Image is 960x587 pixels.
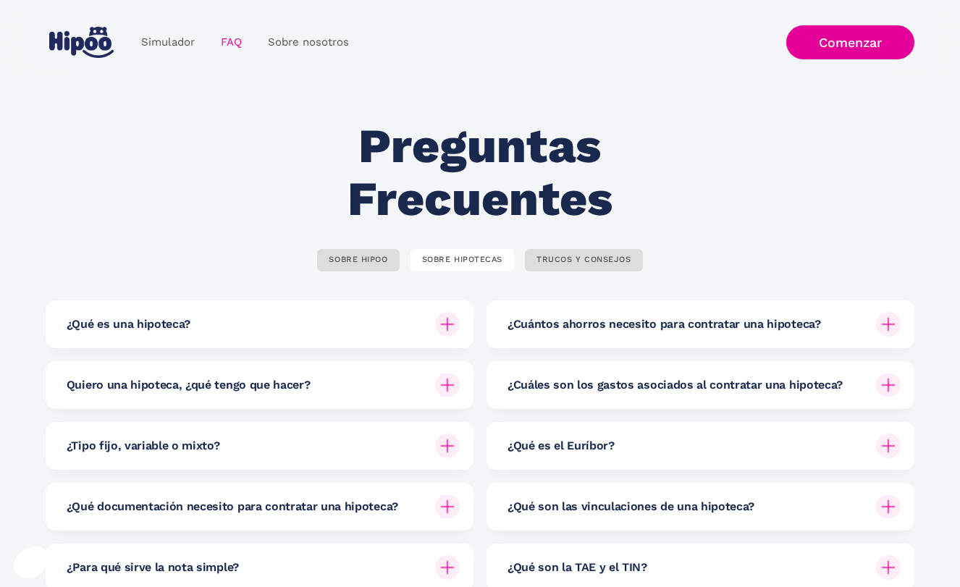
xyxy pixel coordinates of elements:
[128,28,208,56] a: Simulador
[329,255,387,266] div: SOBRE HIPOO
[255,28,362,56] a: Sobre nosotros
[67,559,239,575] h6: ¿Para qué sirve la nota simple?
[508,438,615,454] h6: ¿Qué es el Euríbor?
[67,377,311,393] h6: Quiero una hipoteca, ¿qué tengo que hacer?
[67,438,220,454] h6: ¿Tipo fijo, variable o mixto?
[508,499,754,515] h6: ¿Qué son las vinculaciones de una hipoteca?
[46,21,117,64] a: home
[508,377,843,393] h6: ¿Cuáles son los gastos asociados al contratar una hipoteca?
[67,499,398,515] h6: ¿Qué documentación necesito para contratar una hipoteca?
[67,316,190,332] h6: ¿Qué es una hipoteca?
[422,255,502,266] div: SOBRE HIPOTECAS
[508,559,647,575] h6: ¿Qué son la TAE y el TIN?
[508,316,821,332] h6: ¿Cuántos ahorros necesito para contratar una hipoteca?
[208,28,255,56] a: FAQ
[536,255,631,266] div: TRUCOS Y CONSEJOS
[265,120,694,225] h2: Preguntas Frecuentes
[786,25,914,59] a: Comenzar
